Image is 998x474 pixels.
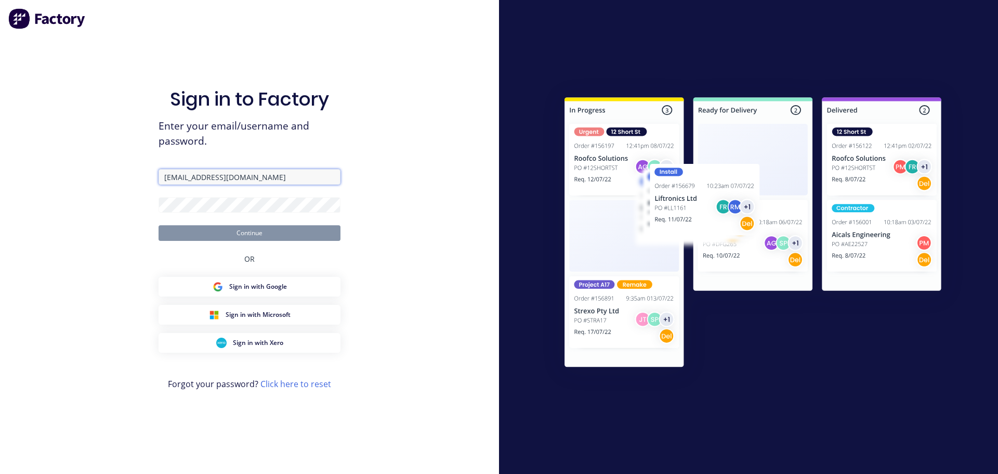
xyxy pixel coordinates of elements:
span: Forgot your password? [168,378,331,390]
img: Google Sign in [213,281,223,292]
button: Continue [159,225,340,241]
img: Factory [8,8,86,29]
input: Email/Username [159,169,340,185]
button: Microsoft Sign inSign in with Microsoft [159,305,340,325]
span: Enter your email/username and password. [159,119,340,149]
h1: Sign in to Factory [170,88,329,110]
img: Xero Sign in [216,338,227,348]
span: Sign in with Microsoft [226,310,291,319]
span: Sign in with Google [229,282,287,291]
span: Sign in with Xero [233,338,283,348]
div: OR [244,241,255,277]
img: Sign in [542,76,964,392]
button: Google Sign inSign in with Google [159,277,340,297]
img: Microsoft Sign in [209,310,219,320]
button: Xero Sign inSign in with Xero [159,333,340,353]
a: Click here to reset [260,378,331,390]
